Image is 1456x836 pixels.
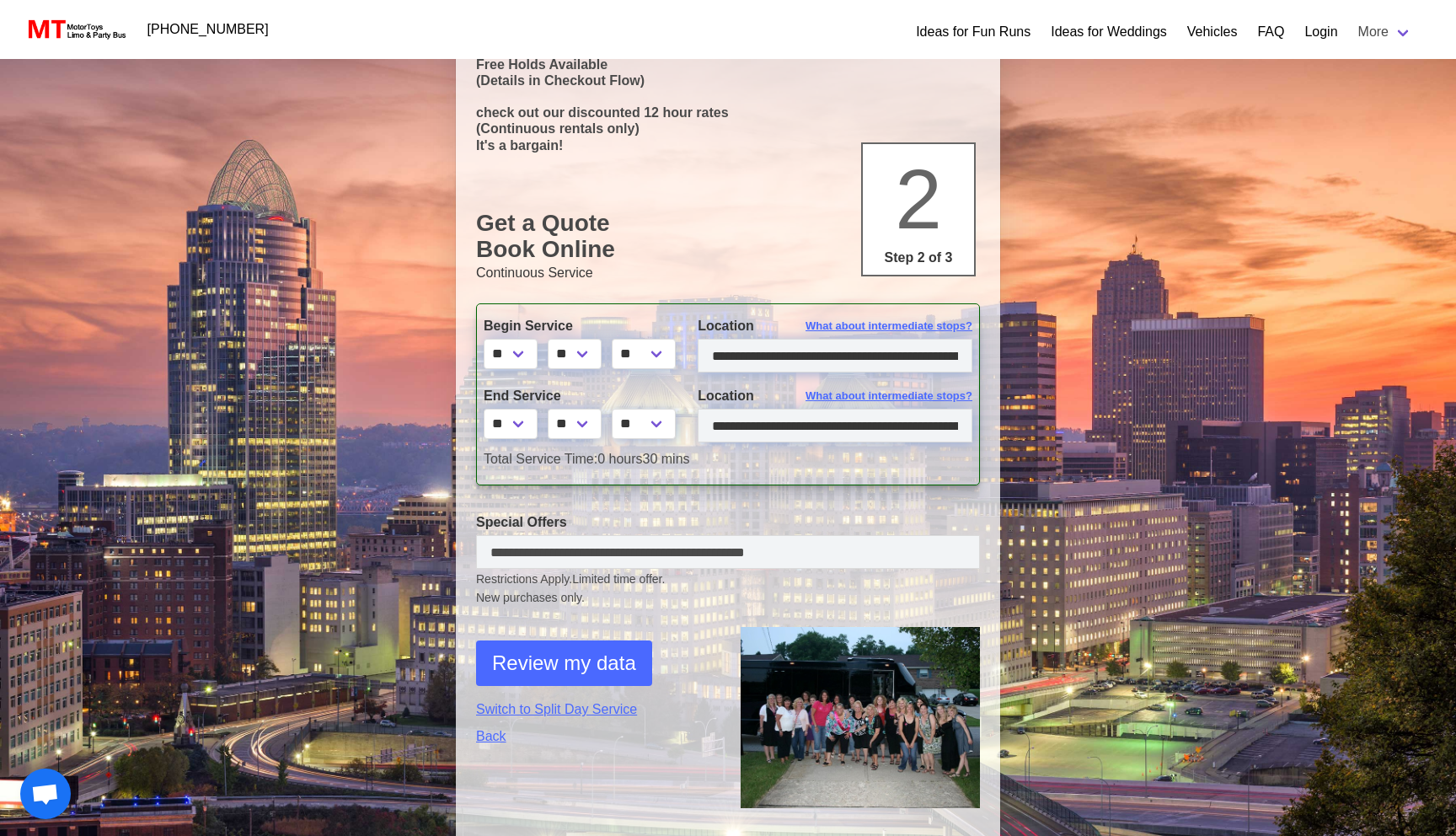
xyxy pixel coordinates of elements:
[484,386,672,406] label: End Service
[1304,22,1337,42] a: Login
[806,388,972,405] span: What about intermediate stops?
[476,210,980,263] h1: Get a Quote Book Online
[698,389,754,403] span: Location
[492,648,636,678] span: Review my data
[916,22,1030,42] a: Ideas for Fun Runs
[741,627,980,807] img: 1.png
[476,121,980,137] p: (Continuous rentals only)
[476,726,715,747] a: Back
[1187,22,1238,42] a: Vehicles
[484,452,597,466] span: Total Service Time:
[476,104,980,121] p: check out our discounted 12 hour rates
[476,56,980,72] p: Free Holds Available
[698,319,754,333] span: Location
[476,640,652,686] button: Review my data
[484,316,672,336] label: Begin Service
[572,571,665,588] span: Limited time offer.
[476,137,980,153] p: It's a bargain!
[20,769,71,819] a: Open chat
[476,589,980,607] span: New purchases only.
[24,18,127,41] img: MotorToys Logo
[476,699,715,720] a: Switch to Split Day Service
[476,72,980,88] p: (Details in Checkout Flow)
[1348,15,1422,49] a: More
[476,512,980,533] label: Special Offers
[806,318,972,335] span: What about intermediate stops?
[476,572,980,607] small: Restrictions Apply.
[476,263,980,283] p: Continuous Service
[1051,22,1167,42] a: Ideas for Weddings
[1257,22,1284,42] a: FAQ
[870,248,967,268] p: Step 2 of 3
[643,452,690,466] span: 30 mins
[895,152,942,246] span: 2
[471,449,985,469] div: 0 hours
[137,13,279,46] a: [PHONE_NUMBER]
